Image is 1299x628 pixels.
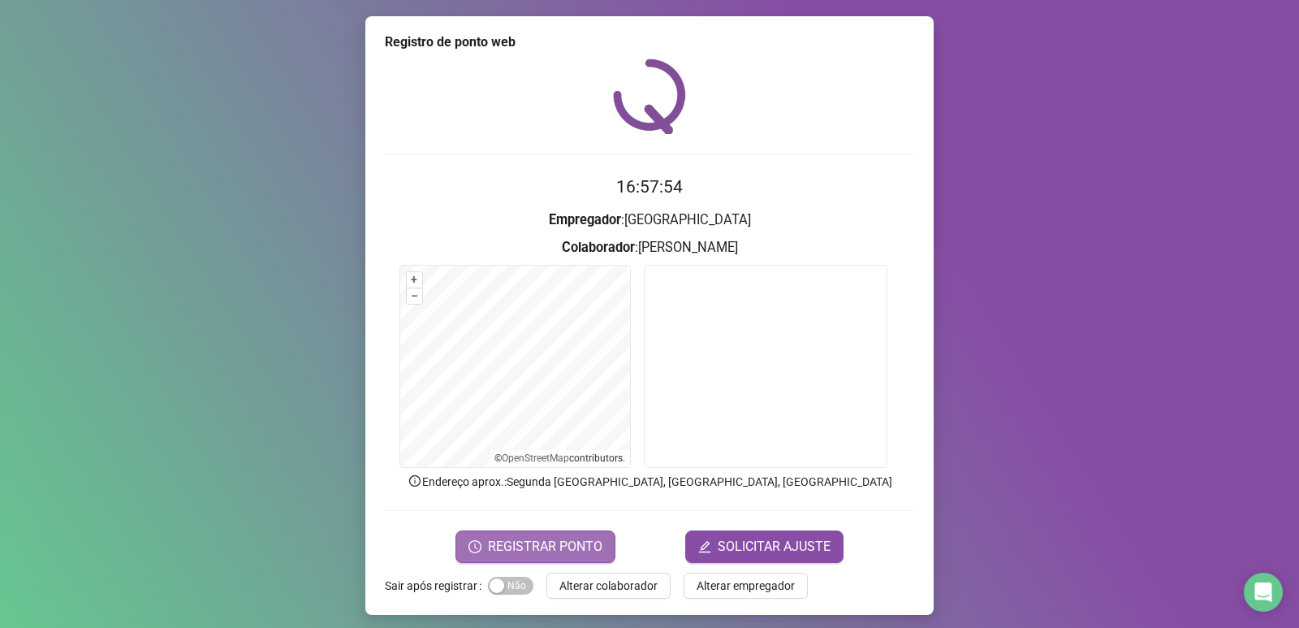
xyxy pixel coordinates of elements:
[1244,573,1283,612] div: Open Intercom Messenger
[408,474,422,488] span: info-circle
[697,577,795,595] span: Alterar empregador
[455,531,615,563] button: REGISTRAR PONTO
[613,58,686,134] img: QRPoint
[385,32,914,52] div: Registro de ponto web
[385,210,914,231] h3: : [GEOGRAPHIC_DATA]
[718,537,831,557] span: SOLICITAR AJUSTE
[546,573,671,599] button: Alterar colaborador
[616,177,683,197] time: 16:57:54
[488,537,602,557] span: REGISTRAR PONTO
[407,288,422,304] button: –
[685,531,844,563] button: editSOLICITAR AJUSTE
[562,240,635,255] strong: Colaborador
[549,212,621,227] strong: Empregador
[559,577,658,595] span: Alterar colaborador
[494,453,625,464] li: © contributors.
[385,573,488,599] label: Sair após registrar
[407,272,422,288] button: +
[698,540,711,553] span: edit
[468,540,481,553] span: clock-circle
[684,573,808,599] button: Alterar empregador
[385,473,914,491] p: Endereço aprox. : Segunda [GEOGRAPHIC_DATA], [GEOGRAPHIC_DATA], [GEOGRAPHIC_DATA]
[502,453,569,464] a: OpenStreetMap
[385,237,914,258] h3: : [PERSON_NAME]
